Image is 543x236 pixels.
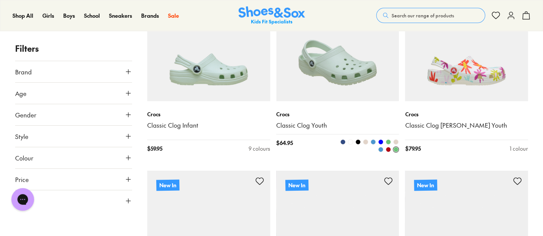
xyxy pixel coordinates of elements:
a: Shoes & Sox [238,6,305,25]
div: 9 colours [249,145,270,153]
a: School [84,12,100,20]
span: Girls [42,12,54,19]
p: Crocs [405,110,528,118]
p: Filters [15,42,132,55]
span: $ 64.95 [276,139,293,153]
a: Brands [141,12,159,20]
span: Sale [168,12,179,19]
p: Crocs [147,110,270,118]
span: Search our range of products [392,12,454,19]
a: Shop All [12,12,33,20]
span: Price [15,175,29,184]
span: Brand [15,67,32,76]
span: School [84,12,100,19]
button: Price [15,169,132,190]
span: Style [15,132,28,141]
p: New In [156,180,179,191]
p: New In [285,180,308,191]
a: Classic Clog Infant [147,121,270,130]
a: Girls [42,12,54,20]
span: Shop All [12,12,33,19]
a: Classic Clog Youth [276,121,399,130]
p: New In [414,180,437,191]
a: Sneakers [109,12,132,20]
span: Age [15,89,26,98]
span: Sneakers [109,12,132,19]
span: Brands [141,12,159,19]
button: Search our range of products [376,8,485,23]
span: Boys [63,12,75,19]
span: $ 79.95 [405,145,420,153]
span: Gender [15,110,36,119]
iframe: Gorgias live chat messenger [8,185,38,213]
span: Colour [15,153,33,162]
a: Classic Clog [PERSON_NAME] Youth [405,121,528,130]
button: Gender [15,104,132,125]
p: Crocs [276,110,399,118]
a: Sale [168,12,179,20]
button: Brand [15,61,132,82]
button: Age [15,83,132,104]
a: Boys [63,12,75,20]
button: Style [15,126,132,147]
img: SNS_Logo_Responsive.svg [238,6,305,25]
button: Colour [15,147,132,168]
span: $ 59.95 [147,145,162,153]
button: Size [15,190,132,211]
div: 1 colour [510,145,528,153]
